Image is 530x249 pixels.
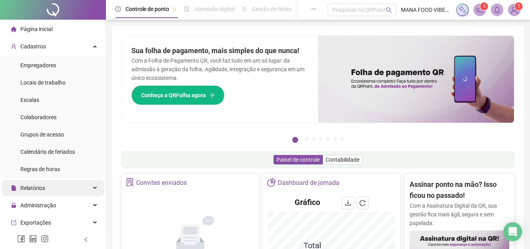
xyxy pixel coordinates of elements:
[410,201,509,227] p: Com a Assinatura Digital da QR, sua gestão fica mais ágil, segura e sem papelada.
[458,6,467,14] img: sparkle-icon.fc2bf0ac1784a2077858766a79e2daf3.svg
[401,6,452,14] span: MANA FOOD VIBES RESTAURANTE LTDA
[359,200,366,206] span: reload
[515,2,523,10] sup: Atualize o seu contato no menu Meus Dados
[326,137,330,141] button: 5
[480,2,488,10] sup: 1
[20,202,56,208] span: Administração
[184,6,189,12] span: file-done
[20,62,56,68] span: Empregadores
[305,137,309,141] button: 2
[17,235,25,243] span: facebook
[333,137,337,141] button: 6
[277,157,320,163] span: Painel de controle
[41,235,49,243] span: instagram
[136,176,187,190] div: Convites enviados
[20,97,39,103] span: Escalas
[20,114,56,120] span: Colaboradores
[20,166,60,172] span: Regras de horas
[20,79,66,86] span: Locais de trabalho
[20,149,75,155] span: Calendário de feriados
[20,26,53,32] span: Página inicial
[508,4,520,16] img: 64808
[278,176,339,190] div: Dashboard de jornada
[11,185,16,191] span: file
[517,4,520,9] span: 1
[345,200,351,206] span: download
[126,178,134,186] span: solution
[172,7,177,12] span: pushpin
[83,237,89,242] span: left
[494,6,501,13] span: bell
[318,36,514,123] img: banner%2F8d14a306-6205-4263-8e5b-06e9a85ad873.png
[20,219,51,226] span: Exportações
[386,7,392,13] span: search
[252,6,291,12] span: Gestão de férias
[410,179,509,201] h2: Assinar ponto na mão? Isso ficou no passado!
[126,6,169,12] span: Controle de ponto
[312,137,316,141] button: 3
[131,85,224,105] button: Conheça a QRFolha agora
[292,137,298,143] button: 1
[20,185,45,191] span: Relatórios
[311,6,317,12] span: ellipsis
[131,56,309,82] p: Com a Folha de Pagamento QR, você faz tudo em um só lugar: da admissão à geração da folha. Agilid...
[11,44,16,49] span: user-add
[503,222,522,241] div: Open Intercom Messenger
[209,92,215,98] span: arrow-right
[194,6,235,12] span: Admissão digital
[295,197,320,208] h4: Gráfico
[11,203,16,208] span: lock
[11,26,16,32] span: home
[141,91,206,100] span: Conheça a QRFolha agora
[242,6,247,12] span: sun
[340,137,344,141] button: 7
[483,4,486,9] span: 1
[131,45,309,56] h2: Sua folha de pagamento, mais simples do que nunca!
[20,131,64,138] span: Grupos de acesso
[29,235,37,243] span: linkedin
[476,6,483,13] span: notification
[326,157,359,163] span: Contabilidade
[319,137,323,141] button: 4
[11,220,16,225] span: export
[20,43,46,50] span: Cadastros
[267,178,275,186] span: pie-chart
[115,6,121,12] span: clock-circle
